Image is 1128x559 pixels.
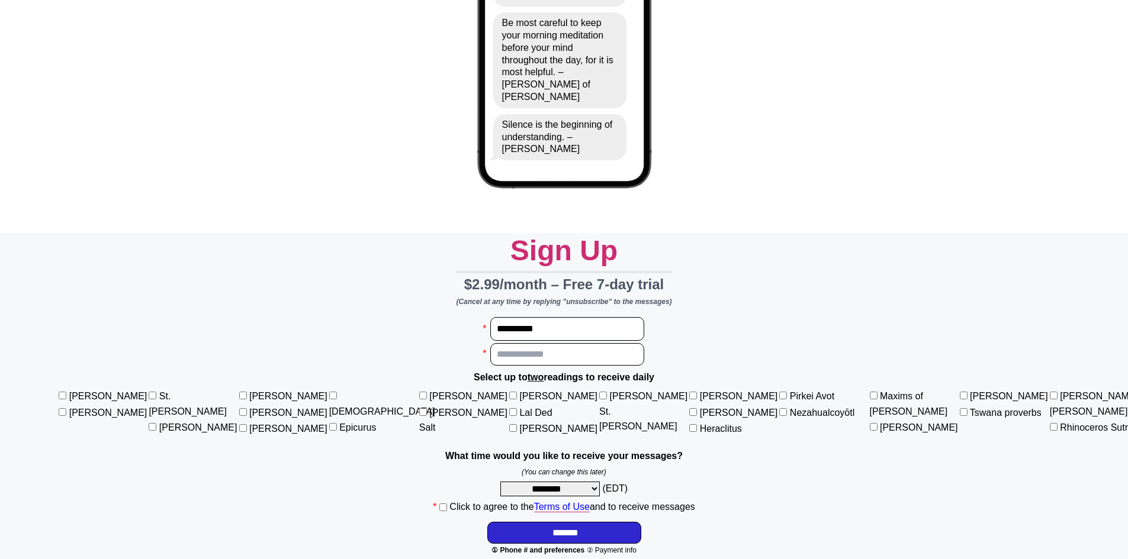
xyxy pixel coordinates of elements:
[599,391,687,431] label: [PERSON_NAME] St. [PERSON_NAME]
[69,391,147,401] label: [PERSON_NAME]
[339,422,376,432] label: Epicurus
[602,483,628,493] span: (EDT)
[249,408,327,418] label: [PERSON_NAME]
[700,408,778,418] label: [PERSON_NAME]
[249,424,327,434] label: [PERSON_NAME]
[69,408,147,418] label: [PERSON_NAME]
[493,114,626,160] div: Silence is the beginning of understanding. –[PERSON_NAME]
[149,391,227,416] label: St. [PERSON_NAME]
[519,391,597,401] label: [PERSON_NAME]
[249,391,327,401] label: [PERSON_NAME]
[456,271,671,296] div: $2.99/month – Free 7-day trial
[970,391,1048,401] label: [PERSON_NAME]
[449,502,695,512] label: Click to agree to the and to receive messages
[587,546,637,554] span: ② Payment info
[159,422,237,432] label: [PERSON_NAME]
[870,391,948,416] label: Maxims of [PERSON_NAME]
[790,408,854,418] label: Nezahualcoyōtl
[491,546,584,554] span: ① Phone # and preferences
[522,468,606,476] em: (You can change this later)
[534,502,590,512] a: Terms of Use
[970,408,1042,418] label: Tswana proverbs
[519,424,597,434] label: [PERSON_NAME]
[474,372,654,382] strong: Select up to readings to receive daily
[519,408,552,418] label: Lal Ded
[429,391,507,401] label: [PERSON_NAME]
[456,298,671,306] i: (Cancel at any time by replying "unsubscribe" to the messages)
[790,391,834,401] label: Pirkei Avot
[419,408,507,433] label: [PERSON_NAME] Salt
[700,391,778,401] label: [PERSON_NAME]
[528,372,544,382] u: two
[510,235,618,266] span: Sign Up
[493,12,626,108] div: Be most careful to keep your morning meditation before your mind throughout the day, for it is mo...
[880,422,958,432] label: [PERSON_NAME]
[445,451,683,461] strong: What time would you like to receive your messages?
[700,424,742,434] label: Heraclitus
[329,406,435,416] label: [DEMOGRAPHIC_DATA]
